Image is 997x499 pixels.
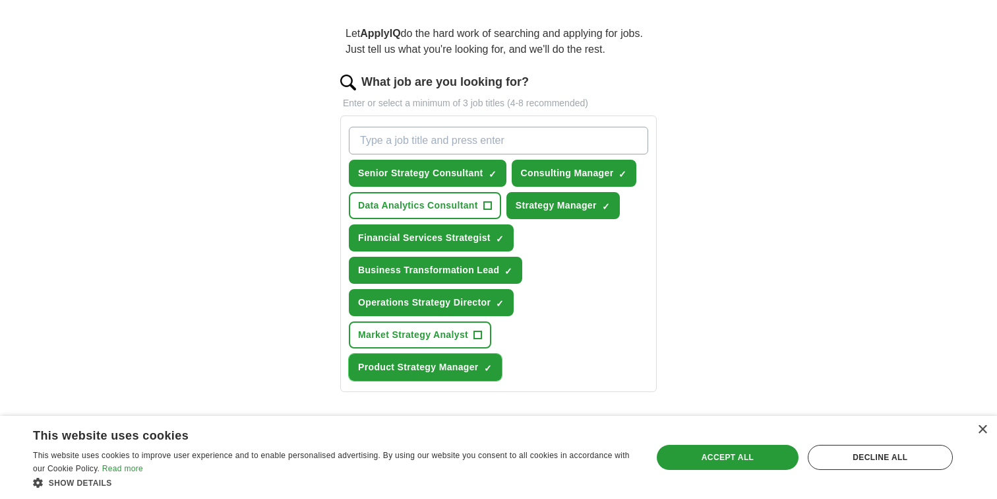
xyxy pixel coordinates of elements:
div: This website uses cookies [33,424,601,444]
img: search.png [340,75,356,90]
span: ✓ [489,169,497,180]
span: ✓ [496,234,504,244]
span: ✓ [496,298,504,309]
input: Type a job title and press enter [349,127,648,154]
span: Product Strategy Manager [358,360,479,374]
span: Show details [49,479,112,488]
button: Financial Services Strategist✓ [349,224,514,251]
a: Read more, opens a new window [102,464,143,473]
div: Accept all [657,445,798,470]
span: Financial Services Strategist [358,231,491,245]
span: Data Analytics Consultant [358,199,478,213]
p: Enter or select a minimum of 3 job titles (4-8 recommended) [340,96,657,110]
span: Market Strategy Analyst [358,328,468,342]
button: Operations Strategy Director✓ [349,289,514,316]
span: ✓ [504,266,512,277]
button: Business Transformation Lead✓ [349,257,522,284]
span: ✓ [619,169,626,180]
span: Strategy Manager [516,199,597,213]
div: Show details [33,476,634,489]
span: ✓ [602,201,610,212]
p: Let do the hard work of searching and applying for jobs. Just tell us what you're looking for, an... [340,20,657,63]
button: Product Strategy Manager✓ [349,354,502,381]
button: Market Strategy Analyst [349,321,491,349]
span: ✓ [484,363,492,374]
span: Operations Strategy Director [358,296,491,310]
span: Business Transformation Lead [358,263,499,277]
span: Consulting Manager [521,166,614,180]
button: Consulting Manager✓ [512,160,637,187]
div: Close [977,425,987,435]
div: Decline all [808,445,953,470]
button: Senior Strategy Consultant✓ [349,160,506,187]
button: Strategy Manager✓ [506,192,620,219]
button: Data Analytics Consultant [349,192,501,219]
span: This website uses cookies to improve user experience and to enable personalised advertising. By u... [33,451,630,473]
span: Senior Strategy Consultant [358,166,483,180]
label: What job are you looking for? [361,73,529,91]
strong: ApplyIQ [360,28,400,39]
